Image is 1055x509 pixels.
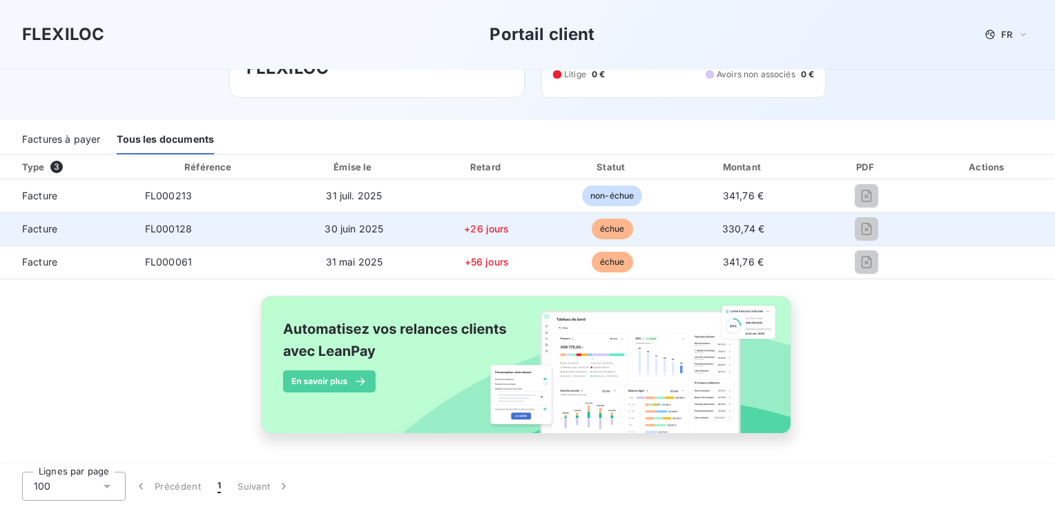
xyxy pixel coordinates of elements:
[117,126,214,154] div: Tous les documents
[11,222,123,236] span: Facture
[465,256,509,268] span: +56 jours
[209,472,229,501] button: 1
[229,472,299,501] button: Suivant
[582,186,642,206] span: non-échue
[801,68,814,81] span: 0 €
[50,161,63,173] span: 3
[490,22,594,47] h3: Portail client
[145,190,192,201] span: FL000213
[11,255,123,269] span: Facture
[723,256,764,268] span: 341,76 €
[249,288,806,457] img: banner
[22,22,104,47] h3: FLEXILOC
[717,68,795,81] span: Avoirs non associés
[815,160,918,174] div: PDF
[22,126,100,154] div: Factures à payer
[722,223,764,234] span: 330,74 €
[184,161,231,172] div: Référence
[126,472,209,501] button: Précédent
[1001,29,1012,40] span: FR
[11,189,123,203] span: Facture
[217,479,221,493] span: 1
[288,160,420,174] div: Émise le
[14,160,131,174] div: Type
[592,252,633,272] span: échue
[592,68,605,81] span: 0 €
[924,160,1052,174] div: Actions
[326,190,382,201] span: 31 juil. 2025
[464,223,509,234] span: +26 jours
[553,160,672,174] div: Statut
[592,219,633,239] span: échue
[426,160,548,174] div: Retard
[564,68,586,81] span: Litige
[677,160,809,174] div: Montant
[34,479,50,493] span: 100
[145,223,192,234] span: FL000128
[326,256,383,268] span: 31 mai 2025
[325,223,383,234] span: 30 juin 2025
[723,190,764,201] span: 341,76 €
[145,256,192,268] span: FL000061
